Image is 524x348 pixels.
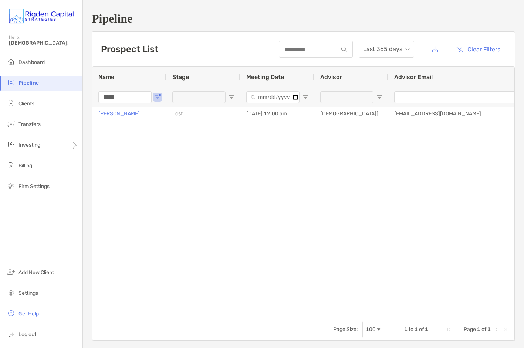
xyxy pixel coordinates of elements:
[98,91,152,103] input: Name Filter Input
[455,327,461,332] div: Previous Page
[18,311,39,317] span: Get Help
[487,326,491,332] span: 1
[7,161,16,170] img: billing icon
[18,163,32,169] span: Billing
[18,290,38,296] span: Settings
[404,326,408,332] span: 1
[9,40,78,46] span: [DEMOGRAPHIC_DATA]!
[240,107,314,120] div: [DATE] 12:00 am
[229,94,234,100] button: Open Filter Menu
[409,326,413,332] span: to
[7,267,16,276] img: add_new_client icon
[9,3,74,30] img: Zoe Logo
[341,47,347,52] img: input icon
[155,94,160,100] button: Open Filter Menu
[7,57,16,66] img: dashboard icon
[7,288,16,297] img: settings icon
[415,326,418,332] span: 1
[18,269,54,276] span: Add New Client
[481,326,486,332] span: of
[302,94,308,100] button: Open Filter Menu
[450,41,506,57] button: Clear Filters
[98,109,140,118] a: [PERSON_NAME]
[7,140,16,149] img: investing icon
[246,91,300,103] input: Meeting Date Filter Input
[166,107,240,120] div: Lost
[7,119,16,128] img: transfers icon
[18,100,34,107] span: Clients
[18,331,36,338] span: Log out
[363,41,410,57] span: Last 365 days
[494,327,500,332] div: Next Page
[101,44,158,54] h3: Prospect List
[333,326,358,332] div: Page Size:
[425,326,428,332] span: 1
[92,12,515,25] h1: Pipeline
[366,326,376,332] div: 100
[98,74,114,81] span: Name
[7,181,16,190] img: firm-settings icon
[246,74,284,81] span: Meeting Date
[419,326,424,332] span: of
[18,59,45,65] span: Dashboard
[503,327,508,332] div: Last Page
[18,121,41,127] span: Transfers
[18,142,40,148] span: Investing
[314,107,388,120] div: [DEMOGRAPHIC_DATA][PERSON_NAME], CFP®
[18,80,39,86] span: Pipeline
[7,78,16,87] img: pipeline icon
[362,321,386,338] div: Page Size
[7,330,16,338] img: logout icon
[320,74,342,81] span: Advisor
[18,183,50,190] span: Firm Settings
[464,326,476,332] span: Page
[376,94,382,100] button: Open Filter Menu
[394,74,433,81] span: Advisor Email
[7,309,16,318] img: get-help icon
[446,327,452,332] div: First Page
[7,99,16,108] img: clients icon
[172,74,189,81] span: Stage
[477,326,480,332] span: 1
